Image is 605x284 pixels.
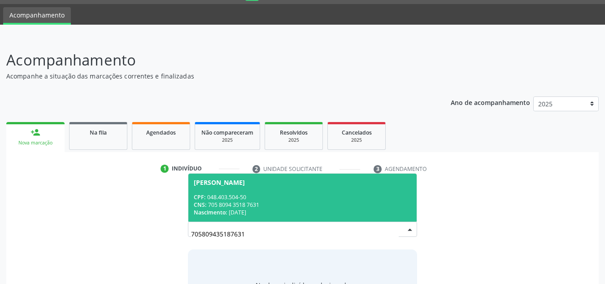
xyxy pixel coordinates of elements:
[201,129,253,136] span: Não compareceram
[194,193,205,201] span: CPF:
[161,165,169,173] div: 1
[13,140,58,146] div: Nova marcação
[194,201,411,209] div: 705 8094 3518 7631
[194,201,206,209] span: CNS:
[146,129,176,136] span: Agendados
[191,225,399,243] input: Busque por nome, CNS ou CPF
[194,193,411,201] div: 048.403.504-50
[194,209,227,216] span: Nascimento:
[280,129,308,136] span: Resolvidos
[172,165,202,173] div: Indivíduo
[342,129,372,136] span: Cancelados
[334,137,379,144] div: 2025
[194,209,411,216] div: [DATE]
[90,129,107,136] span: Na fila
[271,137,316,144] div: 2025
[6,49,421,71] p: Acompanhamento
[30,127,40,137] div: person_add
[201,137,253,144] div: 2025
[6,71,421,81] p: Acompanhe a situação das marcações correntes e finalizadas
[451,96,530,108] p: Ano de acompanhamento
[3,7,71,25] a: Acompanhamento
[194,179,245,186] div: [PERSON_NAME]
